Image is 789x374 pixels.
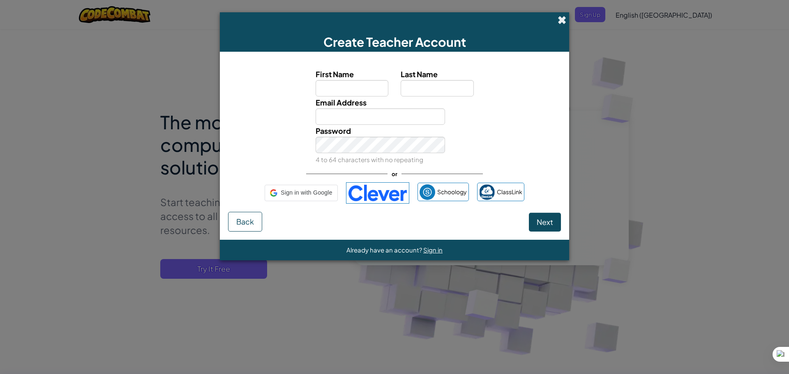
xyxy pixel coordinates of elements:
[479,184,495,200] img: classlink-logo-small.png
[537,217,553,227] span: Next
[346,246,423,254] span: Already have an account?
[346,182,409,204] img: clever-logo-blue.png
[236,217,254,226] span: Back
[437,186,467,198] span: Schoology
[388,168,401,180] span: or
[316,126,351,135] span: Password
[529,213,561,232] button: Next
[316,98,367,107] span: Email Address
[316,156,423,163] small: 4 to 64 characters with no repeating
[401,69,438,79] span: Last Name
[228,212,262,232] button: Back
[423,246,443,254] a: Sign in
[497,186,522,198] span: ClassLink
[281,187,332,199] span: Sign in with Google
[265,185,337,201] div: Sign in with Google
[323,34,466,50] span: Create Teacher Account
[316,69,354,79] span: First Name
[420,184,435,200] img: schoology.png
